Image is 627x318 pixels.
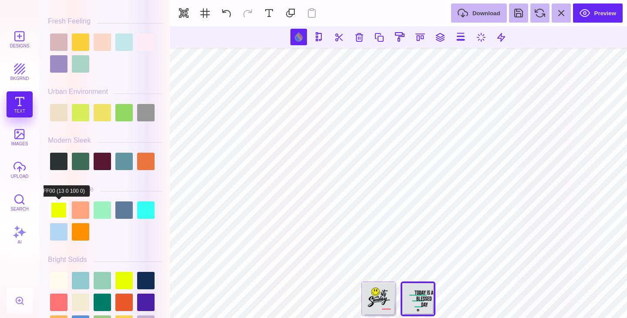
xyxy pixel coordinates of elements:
[573,3,623,23] button: Preview
[48,17,91,25] div: Fresh Feeling
[48,256,87,264] div: Bright Solids
[7,189,33,215] button: Search
[48,137,91,144] div: Modern Sleek
[48,185,94,193] div: Summer Mode
[7,222,33,248] button: AI
[451,3,507,23] button: Download
[7,124,33,150] button: images
[7,26,33,52] button: Designs
[7,59,33,85] button: bkgrnd
[48,88,108,96] div: Urban Environment
[7,157,33,183] button: upload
